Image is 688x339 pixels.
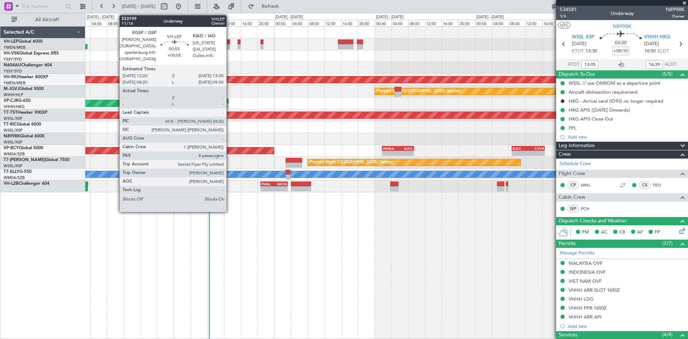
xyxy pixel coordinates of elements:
span: Permits [559,240,575,248]
a: WSSL/XSP [4,116,23,121]
span: 16:50 [644,48,656,55]
div: PHNL [261,182,274,186]
button: All Aircraft [8,14,78,25]
div: - [383,151,398,155]
a: N604AUChallenger 604 [4,63,52,67]
div: - [528,151,544,155]
div: [DATE] - [DATE] [376,14,403,20]
a: WSSL/XSP [4,140,23,145]
span: (7/7) [662,240,673,247]
div: VHHH LDG [569,296,593,302]
div: 16:00 [542,20,559,26]
span: T7-[PERSON_NAME] [4,158,45,162]
div: 00:00 [475,20,492,26]
div: WMSA [383,146,398,151]
span: Crew [559,150,571,159]
span: All Aircraft [19,17,76,22]
div: RJCC [398,146,414,151]
a: Schedule Crew [560,160,591,168]
span: Dispatch Checks and Weather [559,217,627,225]
div: 00:00 [274,20,291,26]
div: 04:00 [191,20,207,26]
span: N8998K [613,23,631,30]
div: MALAYSIA OVF [569,260,602,266]
div: 20:00 [157,20,174,26]
div: HKG APIS Close Out [569,116,613,122]
div: WSSL // use OMKOM as a departure point [569,80,660,86]
div: RJCC [512,146,528,151]
div: 16:00 [441,20,458,26]
div: Aircraft disinsection requirement [569,89,638,95]
div: 20:00 [358,20,375,26]
div: 16:00 [341,20,358,26]
div: 12:00 [124,20,140,26]
a: T7-TSTHawker 900XP [4,110,47,115]
a: VH-L2BChallenger 604 [4,182,49,186]
a: PCH [581,206,597,212]
a: YSSY/SYD [4,57,22,62]
span: T7-RIC [4,122,17,127]
span: Leg Information [559,142,595,150]
span: ETOT [572,48,584,55]
span: AC [601,229,607,236]
a: WSSL/XSP [4,128,23,133]
div: - [398,151,414,155]
span: T7-ELLY [4,170,19,174]
span: FP [655,229,660,236]
a: TEO [653,182,669,188]
span: VP-CJR [4,99,18,103]
button: UTC [558,22,570,28]
div: VIET NAM OVF [569,278,602,284]
div: VHHH PPR 1650Z [569,305,607,311]
div: CYVR [528,146,544,151]
div: 12:00 [224,20,241,26]
span: Dispatch To-Dos [559,70,595,79]
div: 16:00 [140,20,157,26]
div: 00:00 [375,20,392,26]
a: T7-RICGlobal 6000 [4,122,41,127]
div: [DATE] - [DATE] [87,14,114,20]
input: --:-- [581,60,598,69]
div: [DATE] - [DATE] [476,14,504,20]
span: ELDT [658,48,669,55]
a: YMEN/MEB [4,80,25,86]
a: YMEN/MEB [4,45,25,50]
div: 08:00 [308,20,325,26]
span: WSSL XSP [572,34,594,41]
span: VH-L2B [4,182,19,186]
span: M-JGVJ [4,87,19,91]
div: CS [639,181,651,189]
div: FPL [569,125,577,131]
input: Trip Number [22,1,63,12]
span: [DATE] [572,41,587,48]
div: 00:00 [174,20,191,26]
div: CP [567,181,579,189]
div: 20:00 [258,20,274,26]
div: 08:00 [207,20,224,26]
a: YSSY/SYD [4,69,22,74]
div: 20:00 [458,20,475,26]
a: MNL [581,182,597,188]
a: VH-LEPGlobal 6000 [4,39,43,44]
div: Planned Maint [GEOGRAPHIC_DATA] (Seletar) [377,86,461,97]
a: VH-VSKGlobal Express XRS [4,51,59,56]
div: 04:00 [90,20,107,26]
div: [DATE] - [DATE] [175,14,202,20]
span: 534581 [560,6,577,13]
div: - [261,187,274,191]
span: CR [619,229,625,236]
span: T7-TST [4,110,18,115]
button: Refresh [245,1,288,12]
span: 03:20 [615,39,626,47]
div: Underway [611,10,634,17]
div: 04:00 [492,20,509,26]
span: Flight Crew [559,170,585,178]
a: T7-[PERSON_NAME]Global 7500 [4,158,70,162]
a: Manage Permits [560,250,594,257]
span: AF [637,229,643,236]
span: (4/4) [662,331,673,338]
div: NFFN [274,182,287,186]
span: Refresh [255,4,286,9]
div: VHHH ARR API [569,314,602,320]
span: N8998K [666,6,684,13]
